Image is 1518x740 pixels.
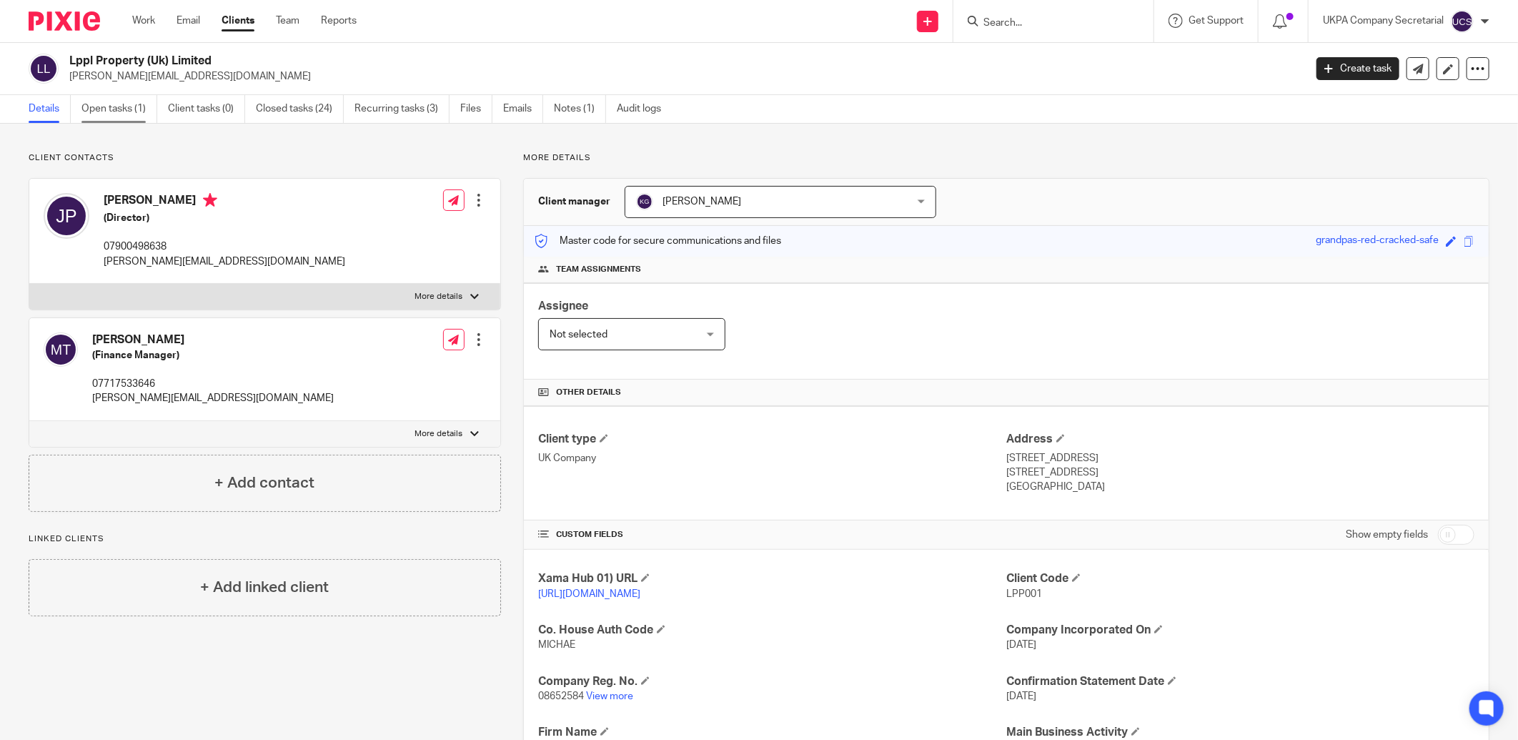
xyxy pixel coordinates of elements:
h4: Xama Hub 01) URL [538,571,1006,586]
img: svg%3E [636,193,653,210]
span: 08652584 [538,691,584,701]
p: 07900498638 [104,240,345,254]
p: 07717533646 [92,377,334,391]
p: Master code for secure communications and files [535,234,781,248]
p: More details [415,428,463,440]
a: Team [276,14,299,28]
img: Pixie [29,11,100,31]
a: [URL][DOMAIN_NAME] [538,589,640,599]
h4: CUSTOM FIELDS [538,529,1006,541]
h4: Firm Name [538,725,1006,740]
span: [DATE] [1006,640,1036,650]
p: [PERSON_NAME][EMAIL_ADDRESS][DOMAIN_NAME] [92,391,334,405]
h5: (Finance Manager) [92,348,334,362]
a: Email [177,14,200,28]
span: Get Support [1189,16,1244,26]
h4: Co. House Auth Code [538,623,1006,638]
a: Open tasks (1) [81,95,157,123]
h5: (Director) [104,211,345,225]
a: Closed tasks (24) [256,95,344,123]
h4: Main Business Activity [1006,725,1474,740]
a: Details [29,95,71,123]
h4: [PERSON_NAME] [104,193,345,211]
span: MICHAE [538,640,575,650]
input: Search [982,17,1111,30]
img: svg%3E [44,332,78,367]
h3: Client manager [538,194,610,209]
p: UKPA Company Secretarial [1323,14,1444,28]
a: Audit logs [617,95,672,123]
span: [PERSON_NAME] [663,197,741,207]
img: svg%3E [1451,10,1474,33]
p: [STREET_ADDRESS] [1006,451,1474,465]
a: Recurring tasks (3) [354,95,450,123]
img: svg%3E [29,54,59,84]
span: [DATE] [1006,691,1036,701]
h4: Client Code [1006,571,1474,586]
p: [GEOGRAPHIC_DATA] [1006,480,1474,494]
span: LPP001 [1006,589,1042,599]
span: Team assignments [556,264,641,275]
h4: + Add linked client [200,576,329,598]
p: More details [415,291,463,302]
p: More details [523,152,1489,164]
a: View more [586,691,633,701]
a: Notes (1) [554,95,606,123]
h4: Address [1006,432,1474,447]
p: UK Company [538,451,1006,465]
span: Assignee [538,300,588,312]
a: Reports [321,14,357,28]
h4: + Add contact [214,472,314,494]
span: Not selected [550,330,607,340]
p: [STREET_ADDRESS] [1006,465,1474,480]
a: Files [460,95,492,123]
i: Primary [203,193,217,207]
h4: Company Incorporated On [1006,623,1474,638]
h4: Company Reg. No. [538,674,1006,689]
h4: Client type [538,432,1006,447]
h4: [PERSON_NAME] [92,332,334,347]
div: grandpas-red-cracked-safe [1316,233,1439,250]
h2: Lppl Property (Uk) Limited [69,54,1050,69]
a: Work [132,14,155,28]
a: Emails [503,95,543,123]
p: [PERSON_NAME][EMAIL_ADDRESS][DOMAIN_NAME] [69,69,1295,84]
p: Linked clients [29,533,501,545]
h4: Confirmation Statement Date [1006,674,1474,689]
a: Create task [1316,57,1399,80]
p: Client contacts [29,152,501,164]
img: svg%3E [44,193,89,239]
span: Other details [556,387,621,398]
a: Client tasks (0) [168,95,245,123]
label: Show empty fields [1346,528,1428,542]
p: [PERSON_NAME][EMAIL_ADDRESS][DOMAIN_NAME] [104,255,345,269]
a: Clients [222,14,254,28]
